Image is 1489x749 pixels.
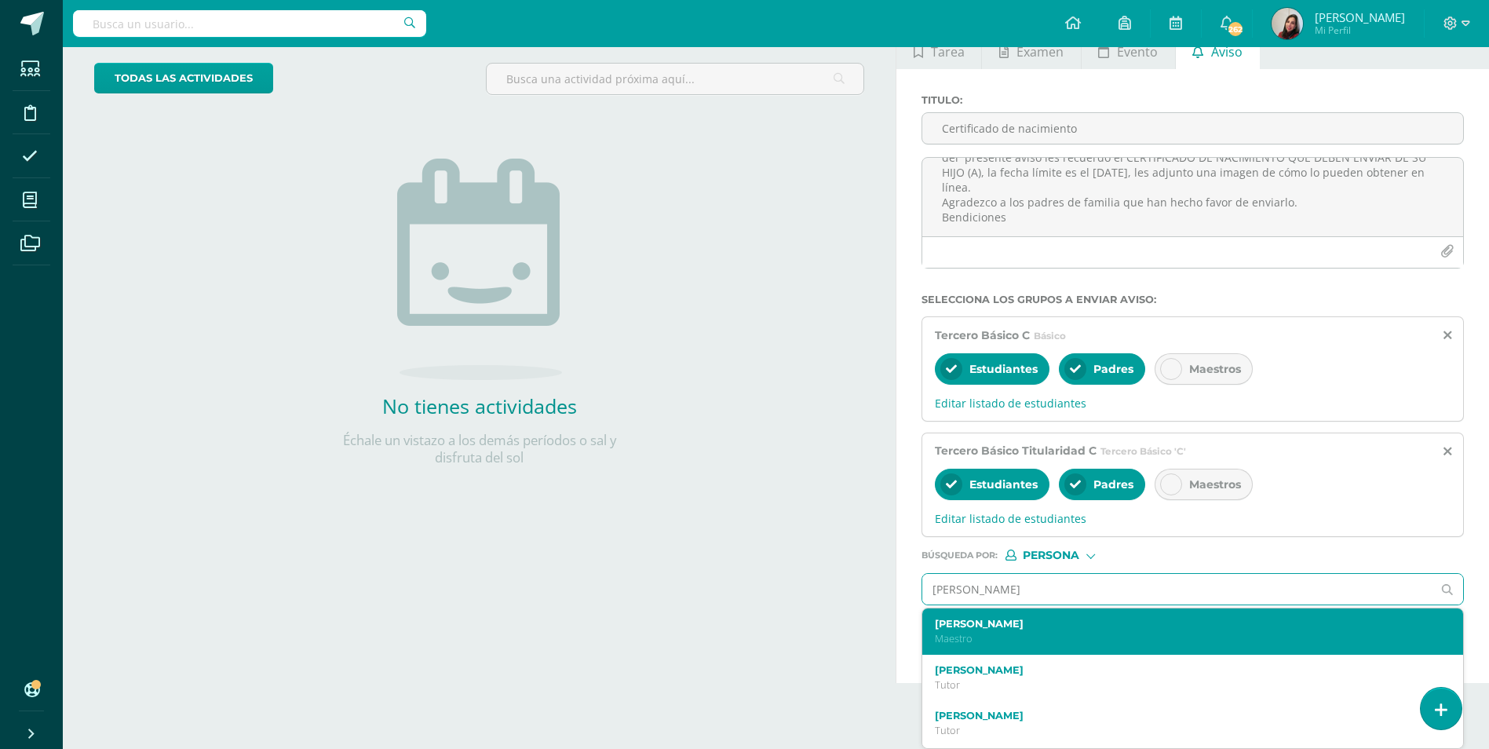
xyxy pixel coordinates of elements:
[935,710,1428,722] label: [PERSON_NAME]
[1227,20,1244,38] span: 262
[935,678,1428,692] p: Tutor
[935,328,1030,342] span: Tercero Básico C
[969,477,1038,491] span: Estudiantes
[1016,33,1064,71] span: Examen
[922,574,1432,605] input: Ej. Mario Galindo
[922,113,1463,144] input: Titulo
[935,632,1428,645] p: Maestro
[94,63,273,93] a: todas las Actividades
[397,159,562,380] img: no_activities.png
[935,511,1451,526] span: Editar listado de estudiantes
[73,10,426,37] input: Busca un usuario...
[487,64,864,94] input: Busca una actividad próxima aquí...
[922,551,998,560] span: Búsqueda por :
[1034,330,1066,342] span: Básico
[982,31,1080,69] a: Examen
[935,444,1097,458] span: Tercero Básico Titularidad C
[323,432,637,466] p: Échale un vistazo a los demás períodos o sal y disfruta del sol
[1023,551,1079,560] span: Persona
[935,724,1428,737] p: Tutor
[1176,31,1260,69] a: Aviso
[1189,477,1241,491] span: Maestros
[922,294,1464,305] label: Selecciona los grupos a enviar aviso :
[1100,445,1186,457] span: Tercero Básico 'C'
[1315,9,1405,25] span: [PERSON_NAME]
[1211,33,1243,71] span: Aviso
[1093,477,1133,491] span: Padres
[922,94,1464,106] label: Titulo :
[935,664,1428,676] label: [PERSON_NAME]
[1315,24,1405,37] span: Mi Perfil
[1093,362,1133,376] span: Padres
[323,393,637,419] h2: No tienes actividades
[931,33,965,71] span: Tarea
[1082,31,1175,69] a: Evento
[896,31,981,69] a: Tarea
[1117,33,1158,71] span: Evento
[969,362,1038,376] span: Estudiantes
[1272,8,1303,39] img: 1fd3dd1cd182faa4a90c6c537c1d09a2.png
[1189,362,1241,376] span: Maestros
[935,618,1428,630] label: [PERSON_NAME]
[1005,550,1123,561] div: [object Object]
[935,396,1451,411] span: Editar listado de estudiantes
[922,158,1463,236] textarea: Estimadas familias Maristas les deseo bendiciones en cada una de sus actividades. por medio del p...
